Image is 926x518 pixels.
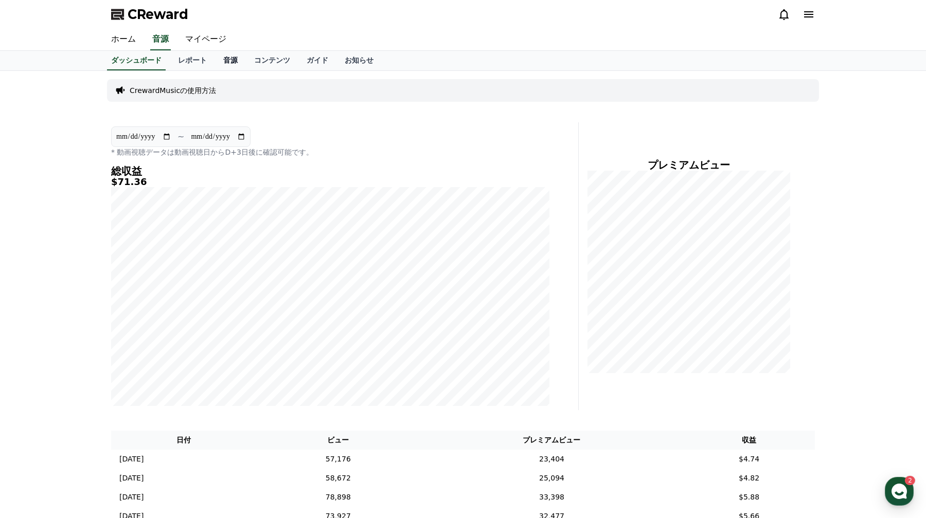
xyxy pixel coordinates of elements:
[587,159,790,171] h4: プレミアムビュー
[420,488,683,507] td: 33,398
[3,326,68,351] a: Home
[177,131,184,143] p: ~
[683,431,815,450] th: 収益
[170,51,215,70] a: レポート
[107,51,166,70] a: ダッシュボード
[150,29,171,50] a: 音源
[256,450,420,469] td: 57,176
[420,450,683,469] td: 23,404
[152,341,177,349] span: Settings
[215,51,246,70] a: 音源
[336,51,382,70] a: お知らせ
[111,147,549,157] p: * 動画視聴データは動画視聴日からD+3日後に確認可能です。
[130,85,216,96] a: CrewardMusicの使用方法
[683,488,815,507] td: $5.88
[104,325,108,334] span: 2
[119,492,144,503] p: [DATE]
[420,469,683,488] td: 25,094
[256,488,420,507] td: 78,898
[256,469,420,488] td: 58,672
[298,51,336,70] a: ガイド
[111,431,256,450] th: 日付
[128,6,188,23] span: CReward
[683,450,815,469] td: $4.74
[111,6,188,23] a: CReward
[256,431,420,450] th: ビュー
[420,431,683,450] th: プレミアムビュー
[119,454,144,465] p: [DATE]
[177,29,235,50] a: マイページ
[103,29,144,50] a: ホーム
[85,342,116,350] span: Messages
[246,51,298,70] a: コンテンツ
[119,473,144,484] p: [DATE]
[111,177,549,187] h5: $71.36
[68,326,133,351] a: 2Messages
[26,341,44,349] span: Home
[133,326,198,351] a: Settings
[111,165,549,177] h4: 総収益
[683,469,815,488] td: $4.82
